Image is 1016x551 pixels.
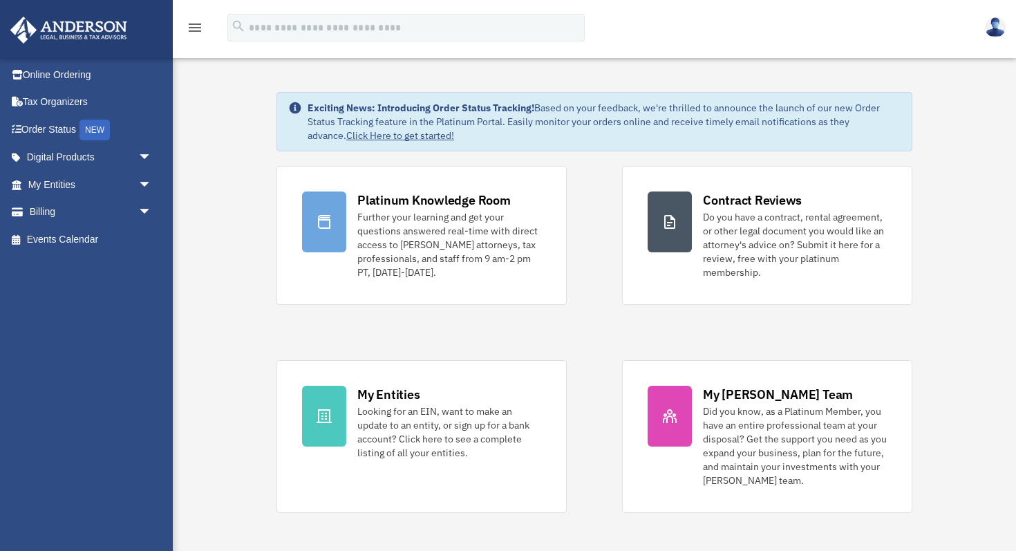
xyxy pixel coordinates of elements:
[138,144,166,172] span: arrow_drop_down
[138,198,166,227] span: arrow_drop_down
[276,360,567,513] a: My Entities Looking for an EIN, want to make an update to an entity, or sign up for a bank accoun...
[187,24,203,36] a: menu
[357,192,511,209] div: Platinum Knowledge Room
[308,101,901,142] div: Based on your feedback, we're thrilled to announce the launch of our new Order Status Tracking fe...
[276,166,567,305] a: Platinum Knowledge Room Further your learning and get your questions answered real-time with dire...
[10,88,173,116] a: Tax Organizers
[703,386,853,403] div: My [PERSON_NAME] Team
[10,144,173,171] a: Digital Productsarrow_drop_down
[703,404,887,487] div: Did you know, as a Platinum Member, you have an entire professional team at your disposal? Get th...
[231,19,246,34] i: search
[10,198,173,226] a: Billingarrow_drop_down
[79,120,110,140] div: NEW
[138,171,166,199] span: arrow_drop_down
[703,192,802,209] div: Contract Reviews
[187,19,203,36] i: menu
[357,210,541,279] div: Further your learning and get your questions answered real-time with direct access to [PERSON_NAM...
[703,210,887,279] div: Do you have a contract, rental agreement, or other legal document you would like an attorney's ad...
[308,102,534,114] strong: Exciting News: Introducing Order Status Tracking!
[357,404,541,460] div: Looking for an EIN, want to make an update to an entity, or sign up for a bank account? Click her...
[10,61,173,88] a: Online Ordering
[985,17,1006,37] img: User Pic
[10,171,173,198] a: My Entitiesarrow_drop_down
[357,386,420,403] div: My Entities
[622,360,912,513] a: My [PERSON_NAME] Team Did you know, as a Platinum Member, you have an entire professional team at...
[346,129,454,142] a: Click Here to get started!
[10,225,173,253] a: Events Calendar
[6,17,131,44] img: Anderson Advisors Platinum Portal
[10,115,173,144] a: Order StatusNEW
[622,166,912,305] a: Contract Reviews Do you have a contract, rental agreement, or other legal document you would like...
